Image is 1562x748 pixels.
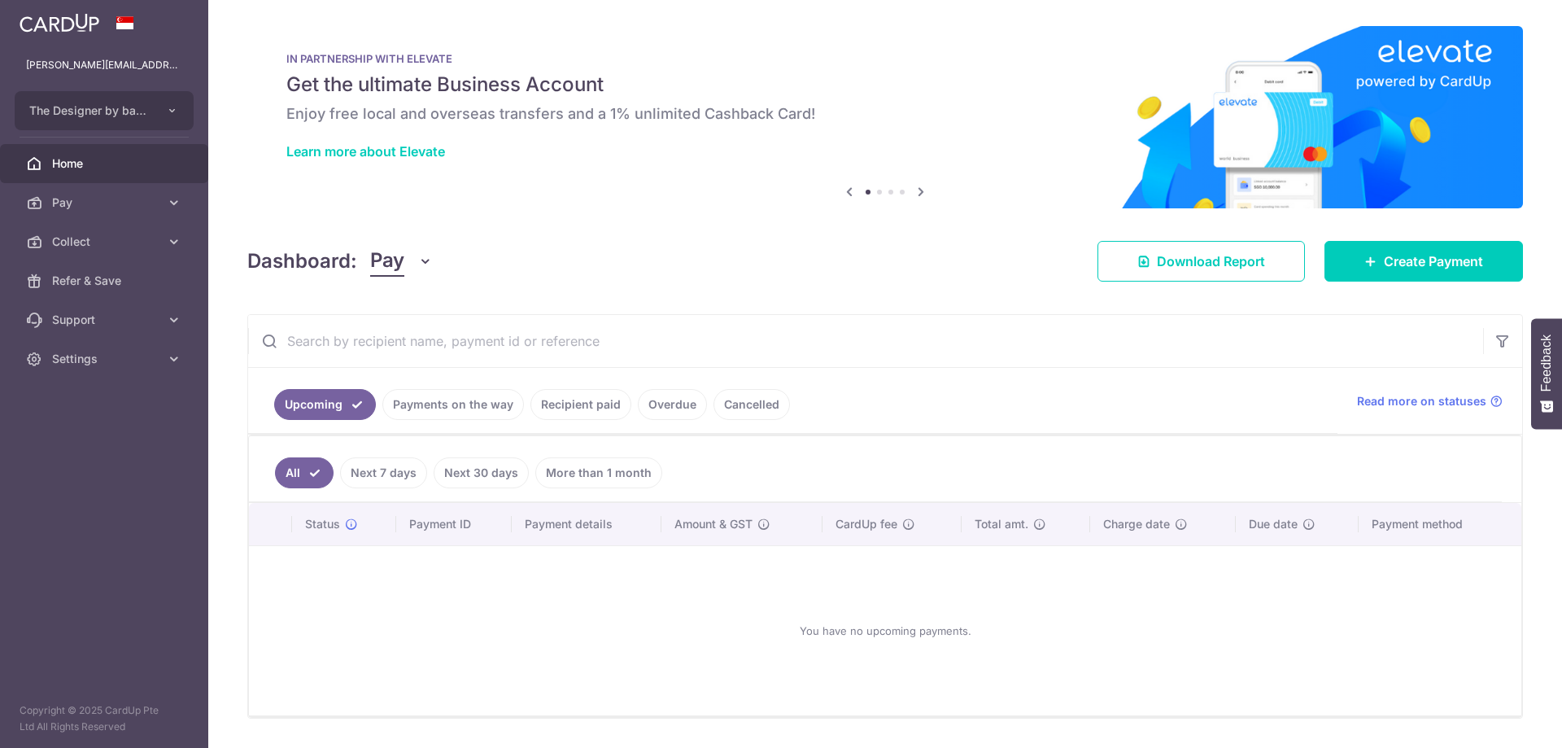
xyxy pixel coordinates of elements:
span: Due date [1249,516,1298,532]
span: Refer & Save [52,273,159,289]
span: Feedback [1539,335,1554,391]
a: Create Payment [1324,241,1523,282]
span: Read more on statuses [1357,393,1486,409]
a: Learn more about Elevate [286,143,445,160]
span: Pay [52,195,159,211]
span: Charge date [1103,516,1170,532]
div: You have no upcoming payments. [268,559,1502,702]
a: Payments on the way [382,389,524,420]
th: Payment method [1359,503,1521,545]
span: Download Report [1157,252,1265,271]
img: CardUp [20,13,99,33]
span: Pay [370,246,404,277]
a: More than 1 month [535,457,662,488]
span: Settings [52,351,159,367]
span: Collect [52,234,159,250]
a: Read more on statuses [1357,393,1503,409]
a: Recipient paid [530,389,631,420]
button: The Designer by ban yew pte ltd [15,91,194,130]
span: Total amt. [975,516,1028,532]
a: Download Report [1097,241,1305,282]
button: Pay [370,246,433,277]
span: Create Payment [1384,252,1483,271]
th: Payment ID [396,503,512,545]
h6: Enjoy free local and overseas transfers and a 1% unlimited Cashback Card! [286,104,1484,124]
a: Next 7 days [340,457,427,488]
p: IN PARTNERSHIP WITH ELEVATE [286,52,1484,65]
img: Renovation banner [247,26,1523,208]
span: CardUp fee [836,516,897,532]
button: Feedback - Show survey [1531,318,1562,429]
span: The Designer by ban yew pte ltd [29,103,150,119]
a: Next 30 days [434,457,529,488]
p: [PERSON_NAME][EMAIL_ADDRESS][DOMAIN_NAME] [26,57,182,73]
a: Cancelled [713,389,790,420]
a: Overdue [638,389,707,420]
h4: Dashboard: [247,247,357,276]
span: Home [52,155,159,172]
span: Status [305,516,340,532]
span: Support [52,312,159,328]
h5: Get the ultimate Business Account [286,72,1484,98]
a: All [275,457,334,488]
input: Search by recipient name, payment id or reference [248,315,1483,367]
a: Upcoming [274,389,376,420]
th: Payment details [512,503,661,545]
span: Amount & GST [674,516,753,532]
